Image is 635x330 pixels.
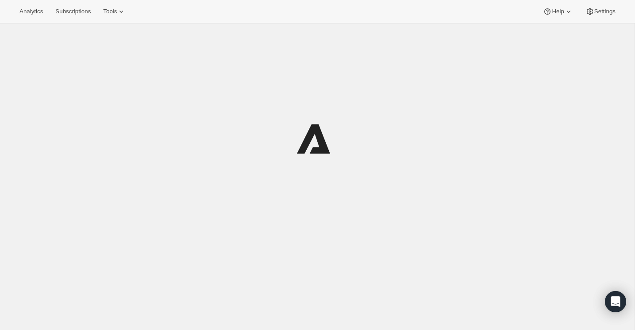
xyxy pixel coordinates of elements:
button: Subscriptions [50,5,96,18]
button: Help [538,5,578,18]
span: Subscriptions [55,8,91,15]
span: Analytics [19,8,43,15]
button: Tools [98,5,131,18]
span: Tools [103,8,117,15]
span: Help [552,8,564,15]
button: Settings [580,5,621,18]
div: Open Intercom Messenger [605,291,626,312]
span: Settings [594,8,616,15]
button: Analytics [14,5,48,18]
